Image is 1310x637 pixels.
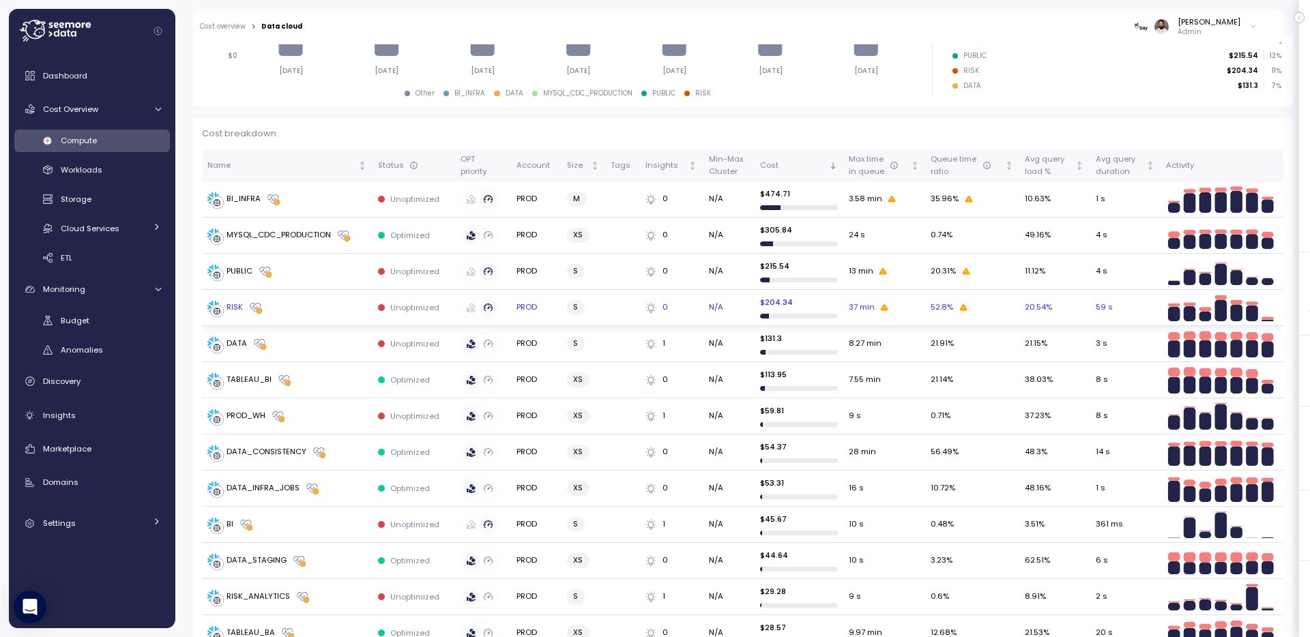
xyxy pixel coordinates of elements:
[910,161,920,171] div: Not sorted
[573,264,578,278] span: S
[645,338,697,350] div: 1
[573,445,583,459] span: XS
[703,181,754,218] td: N/A
[688,161,697,171] div: Not sorted
[227,554,287,567] div: DATA_STAGING
[760,333,838,344] p: $ 131.3
[963,51,987,61] div: PUBLIC
[14,591,46,623] div: Open Intercom Messenger
[849,193,882,205] span: 3.58 min
[61,164,102,175] span: Workloads
[703,326,754,362] td: N/A
[1134,19,1148,33] img: 676124322ce2d31a078e3b71.PNG
[511,181,562,218] td: PROD
[703,362,754,398] td: N/A
[1090,434,1161,471] td: 14 s
[828,161,838,171] div: Sorted descending
[1019,149,1090,181] th: Avg queryload %Not sorted
[573,553,583,567] span: XS
[1264,66,1281,76] p: 11 %
[1090,218,1161,254] td: 4 s
[61,252,72,263] span: ETL
[1096,153,1144,177] div: Avg query duration
[14,159,170,181] a: Workloads
[14,246,170,269] a: ETL
[645,446,697,458] div: 0
[573,336,578,351] span: S
[931,482,955,494] span: 10.72 %
[1090,362,1161,398] td: 8 s
[1264,81,1281,91] p: 7 %
[566,66,590,75] tspan: [DATE]
[760,297,838,308] p: $ 204.34
[1025,518,1045,531] span: 3.51 %
[652,89,675,98] div: PUBLIC
[61,223,119,234] span: Cloud Services
[931,446,959,458] span: 56.49 %
[511,290,562,326] td: PROD
[573,192,580,206] span: M
[390,266,439,277] p: Unoptimized
[573,372,583,387] span: XS
[611,160,635,172] div: Tags
[703,218,754,254] td: N/A
[454,89,485,98] div: BI_INFRA
[1025,193,1051,205] span: 10.63 %
[390,591,439,602] p: Unoptimized
[511,326,562,362] td: PROD
[227,482,300,494] div: DATA_INFRA_JOBS
[703,543,754,579] td: N/A
[149,26,166,36] button: Collapse navigation
[760,160,826,172] div: Cost
[1090,471,1161,507] td: 1 s
[14,368,170,395] a: Discovery
[202,149,373,181] th: NameNot sorted
[279,66,303,75] tspan: [DATE]
[227,301,243,314] div: RISK
[849,338,882,350] span: 8.27 min
[760,586,838,597] p: $ 29.28
[709,153,749,177] div: Min-Max Cluster
[695,89,711,98] div: RISK
[760,188,838,199] p: $ 474.71
[14,510,170,537] a: Settings
[573,228,583,242] span: XS
[573,409,583,423] span: XS
[843,149,926,181] th: Max timein queueNot sorted
[43,477,78,488] span: Domains
[14,62,170,89] a: Dashboard
[227,265,252,278] div: PUBLIC
[1025,338,1047,350] span: 21.15 %
[703,398,754,434] td: N/A
[849,229,865,241] span: 24 s
[849,518,864,531] span: 10 s
[43,284,85,295] span: Monitoring
[755,149,843,181] th: CostSorted descending
[573,300,578,314] span: S
[207,160,355,172] div: Name
[931,374,953,386] span: 21.14 %
[14,339,170,361] a: Anomalies
[760,622,838,633] p: $ 28.57
[1075,161,1084,171] div: Not sorted
[703,471,754,507] td: N/A
[1090,543,1161,579] td: 6 s
[227,374,272,386] div: TABLEAU_BI
[227,410,265,422] div: PROD_WH
[849,153,909,177] div: Max time in queue
[931,301,953,314] span: 52.8 %
[645,160,686,172] div: Insights
[1090,290,1161,326] td: 59 s
[1227,66,1258,76] p: $204.34
[849,482,864,494] span: 16 s
[43,518,76,529] span: Settings
[14,469,170,497] a: Domains
[390,519,439,530] p: Unoptimized
[963,66,979,76] div: RISK
[378,160,450,172] div: Status
[931,518,954,531] span: 0.48 %
[511,543,562,579] td: PROD
[640,149,703,181] th: InsightsNot sorted
[416,89,435,98] div: Other
[202,127,1283,140] p: Cost breakdown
